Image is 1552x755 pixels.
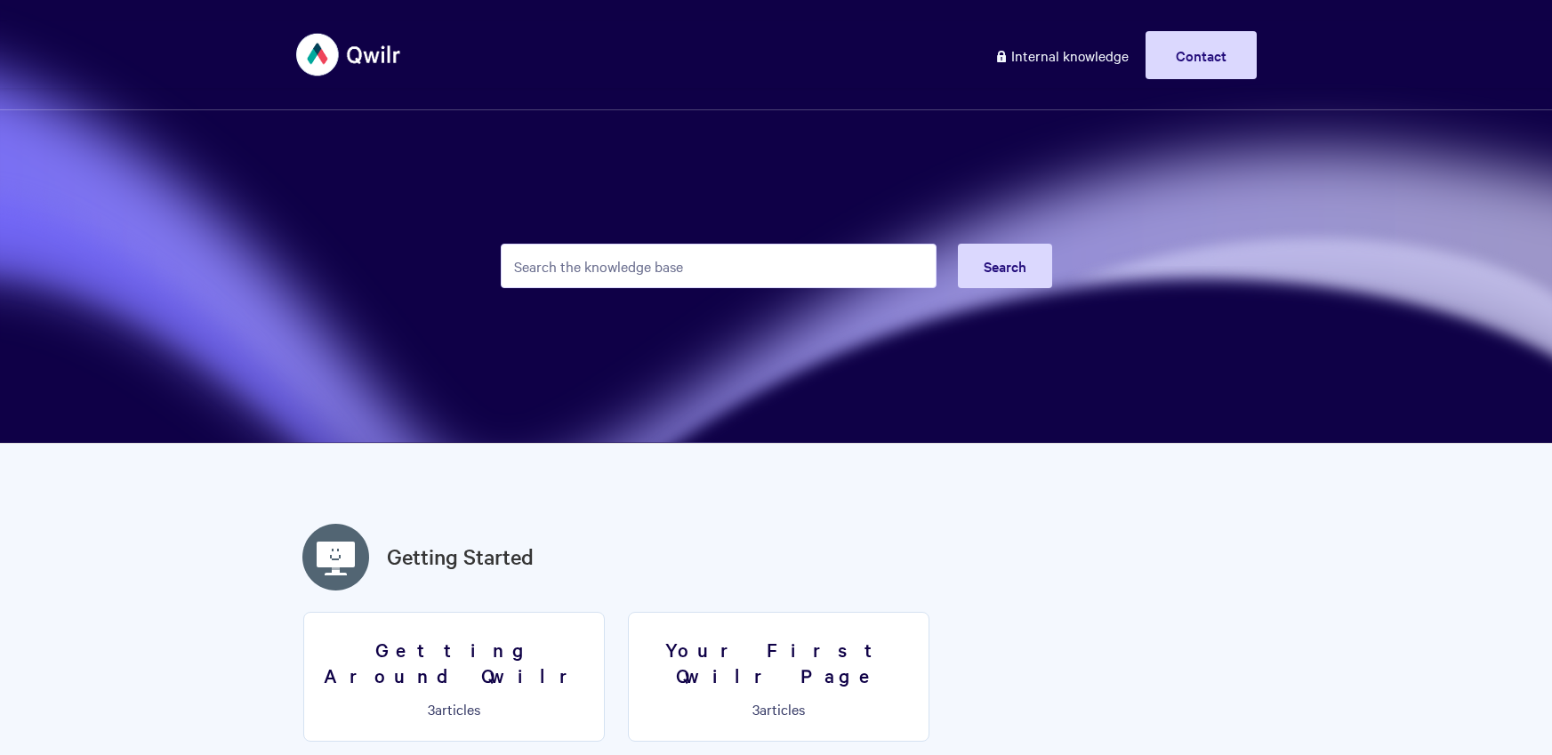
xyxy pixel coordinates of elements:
[315,637,593,687] h3: Getting Around Qwilr
[958,244,1052,288] button: Search
[1146,31,1257,79] a: Contact
[628,612,929,742] a: Your First Qwilr Page 3articles
[639,701,918,717] p: articles
[984,256,1026,276] span: Search
[501,244,937,288] input: Search the knowledge base
[428,699,435,719] span: 3
[296,21,402,88] img: Qwilr Help Center
[639,637,918,687] h3: Your First Qwilr Page
[315,701,593,717] p: articles
[752,699,760,719] span: 3
[387,541,534,573] a: Getting Started
[303,612,605,742] a: Getting Around Qwilr 3articles
[981,31,1142,79] a: Internal knowledge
